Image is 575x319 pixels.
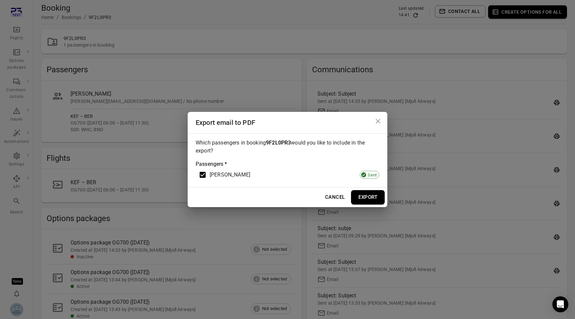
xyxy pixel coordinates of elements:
[365,172,379,178] span: Sent
[196,140,365,154] span: Which passengers in booking would you like to include in the export?
[210,171,250,179] span: [PERSON_NAME]
[371,115,385,128] button: Close dialog
[552,296,568,312] div: Open Intercom Messenger
[188,112,387,133] h2: Export email to PDF
[321,190,349,204] button: Cancel
[351,190,385,204] button: Export
[266,140,291,146] strong: 9F2L0PR3
[196,160,227,168] legend: Passengers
